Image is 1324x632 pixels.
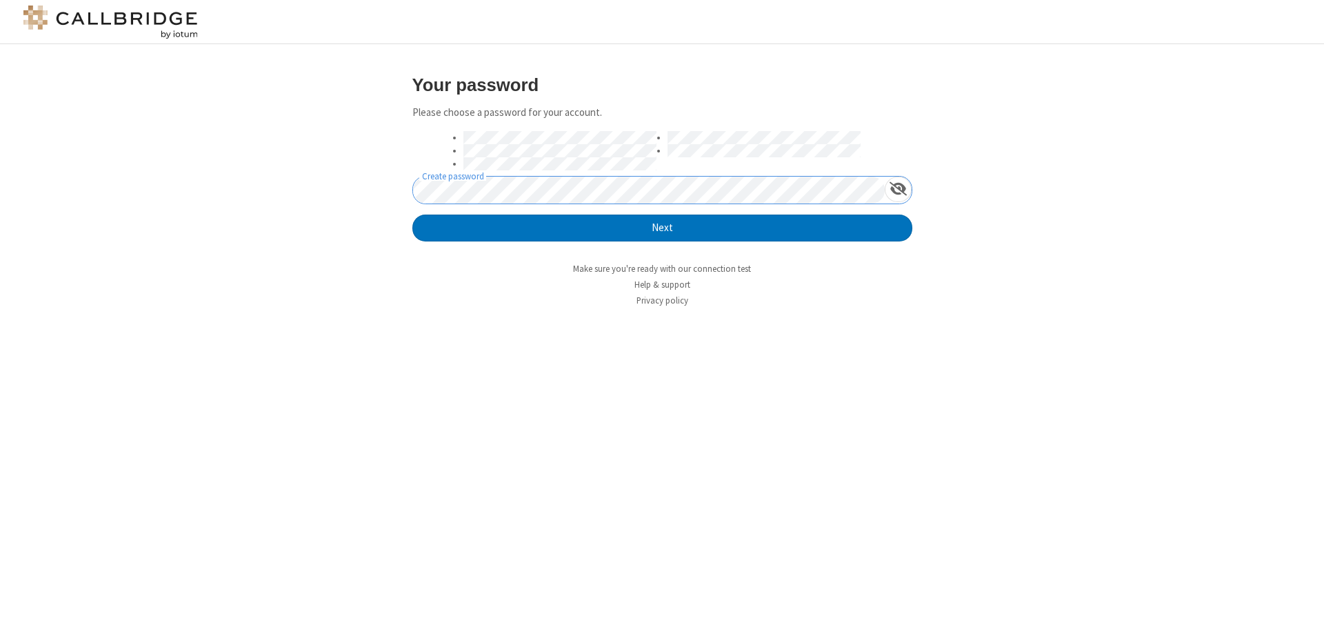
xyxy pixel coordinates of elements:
img: logo@2x.png [21,6,200,39]
button: Next [412,215,912,242]
p: Please choose a password for your account. [412,105,912,121]
a: Privacy policy [636,295,688,306]
div: Show password [885,177,912,202]
h3: Your password [412,75,912,95]
input: Create password [413,177,885,204]
a: Help & support [634,279,690,290]
a: Make sure you're ready with our connection test [573,263,751,275]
